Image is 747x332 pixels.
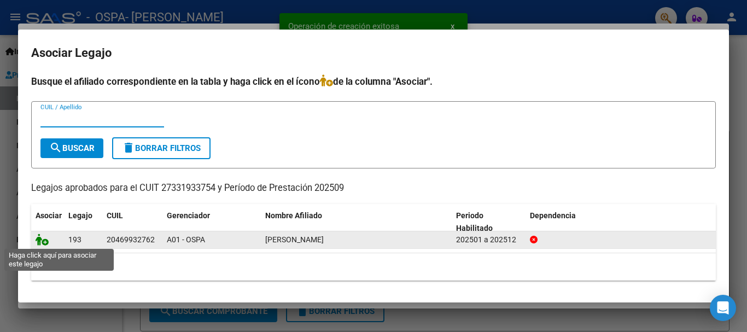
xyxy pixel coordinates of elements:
[162,204,261,240] datatable-header-cell: Gerenciador
[122,143,201,153] span: Borrar Filtros
[261,204,452,240] datatable-header-cell: Nombre Afiliado
[49,141,62,154] mat-icon: search
[122,141,135,154] mat-icon: delete
[31,43,716,63] h2: Asociar Legajo
[64,204,102,240] datatable-header-cell: Legajo
[710,295,736,321] div: Open Intercom Messenger
[526,204,716,240] datatable-header-cell: Dependencia
[68,211,92,220] span: Legajo
[167,211,210,220] span: Gerenciador
[530,211,576,220] span: Dependencia
[31,182,716,195] p: Legajos aprobados para el CUIT 27331933754 y Período de Prestación 202509
[31,204,64,240] datatable-header-cell: Asociar
[49,143,95,153] span: Buscar
[456,234,521,246] div: 202501 a 202512
[107,211,123,220] span: CUIL
[31,253,716,281] div: 1 registros
[68,235,81,244] span: 193
[112,137,211,159] button: Borrar Filtros
[107,234,155,246] div: 20469932762
[31,74,716,89] h4: Busque el afiliado correspondiente en la tabla y haga click en el ícono de la columna "Asociar".
[265,235,324,244] span: GIOVANELLI LUCAS AGUSTIN
[265,211,322,220] span: Nombre Afiliado
[456,211,493,232] span: Periodo Habilitado
[452,204,526,240] datatable-header-cell: Periodo Habilitado
[167,235,205,244] span: A01 - OSPA
[40,138,103,158] button: Buscar
[36,211,62,220] span: Asociar
[102,204,162,240] datatable-header-cell: CUIL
